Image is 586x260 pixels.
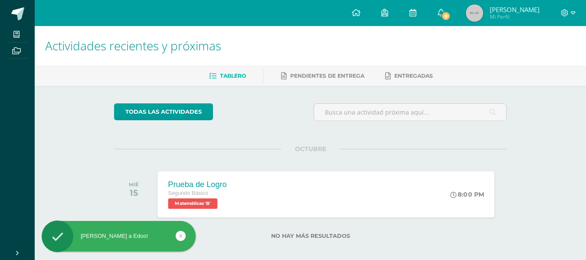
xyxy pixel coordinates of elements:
a: todas las Actividades [114,103,213,120]
span: Matemáticas 'B' [168,198,218,209]
a: Pendientes de entrega [281,69,364,83]
div: Prueba de Logro [168,180,227,189]
span: Pendientes de entrega [290,72,364,79]
span: Segundo Básico [168,190,209,196]
span: OCTUBRE [281,145,340,153]
span: [PERSON_NAME] [490,5,540,14]
div: 8:00 PM [451,191,485,198]
span: Entregadas [394,72,433,79]
a: Tablero [209,69,246,83]
div: [PERSON_NAME] a Edoo! [42,232,196,240]
span: Actividades recientes y próximas [45,37,221,54]
input: Busca una actividad próxima aquí... [314,104,506,121]
label: No hay más resultados [114,233,507,239]
span: 8 [441,11,451,21]
img: 45x45 [466,4,483,22]
div: 15 [129,188,139,198]
a: Entregadas [385,69,433,83]
div: MIÉ [129,181,139,188]
span: Tablero [220,72,246,79]
span: Mi Perfil [490,13,540,20]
